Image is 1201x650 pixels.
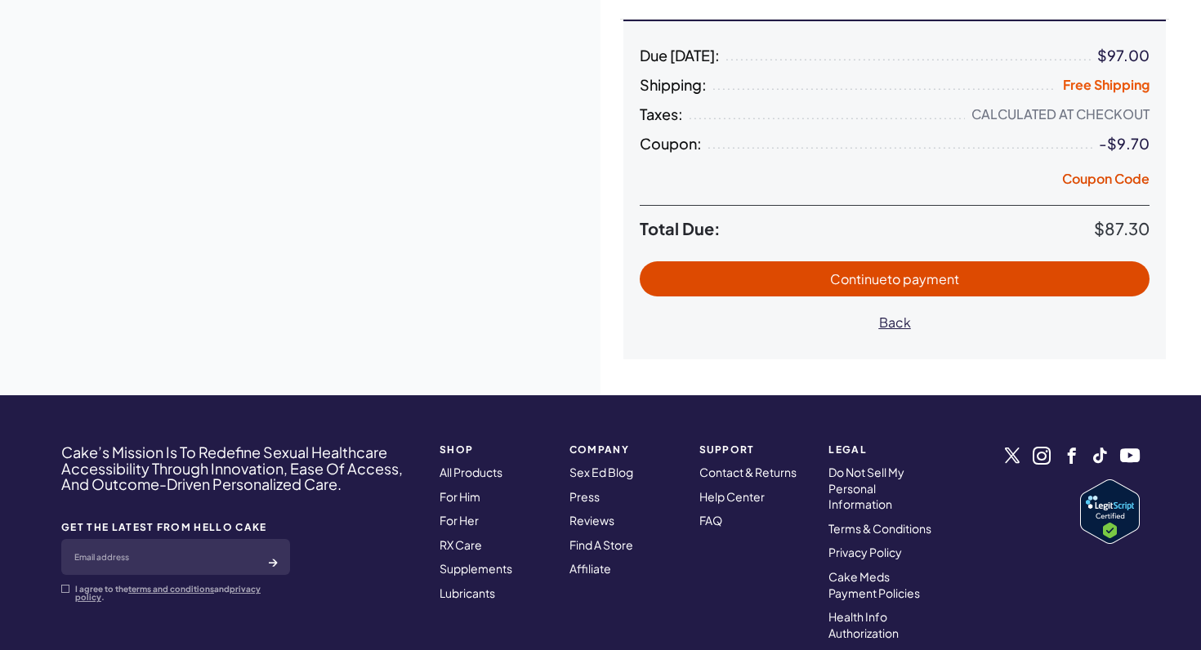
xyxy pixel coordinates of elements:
[75,585,290,601] p: I agree to the and .
[699,444,810,455] strong: Support
[440,465,502,479] a: All Products
[128,584,214,594] a: terms and conditions
[828,444,939,455] strong: Legal
[699,465,797,479] a: Contact & Returns
[569,537,633,552] a: Find A Store
[61,444,418,492] h4: Cake’s Mission Is To Redefine Sexual Healthcare Accessibility Through Innovation, Ease Of Access,...
[1097,47,1150,64] div: $97.00
[569,444,680,455] strong: COMPANY
[440,537,482,552] a: RX Care
[440,561,512,576] a: Supplements
[887,270,959,287] span: to payment
[1063,76,1150,93] span: Free Shipping
[828,465,904,511] a: Do Not Sell My Personal Information
[640,261,1150,296] button: Continueto payment
[569,489,600,504] a: Press
[640,219,1094,238] span: Total Due:
[1080,479,1140,544] img: Verify Approval for www.hellocake.com
[828,569,920,600] a: Cake Meds Payment Policies
[828,545,902,559] a: Privacy Policy
[830,270,959,287] span: Continue
[61,522,290,532] strong: GET THE LATEST FROM HELLO CAKE
[569,561,611,576] a: Affiliate
[440,585,495,600] a: Lubricants
[640,47,720,64] span: Due [DATE]:
[828,521,931,536] a: Terms & Conditions
[971,106,1150,122] div: Calculated at Checkout
[699,513,722,528] a: FAQ
[440,444,550,455] strong: SHOP
[640,106,683,122] span: Taxes:
[1099,136,1150,152] div: -$9.70
[640,136,702,152] span: Coupon:
[879,314,911,331] span: Back
[640,77,707,93] span: Shipping:
[1062,170,1150,193] button: Coupon Code
[440,513,479,528] a: For Her
[699,489,765,504] a: Help Center
[828,609,899,640] a: Health Info Authorization
[1080,479,1140,544] a: Verify LegitScript Approval for www.hellocake.com
[863,305,927,340] button: Back
[440,489,480,504] a: For Him
[569,513,614,528] a: Reviews
[1094,218,1150,238] span: $87.30
[569,465,633,479] a: Sex Ed Blog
